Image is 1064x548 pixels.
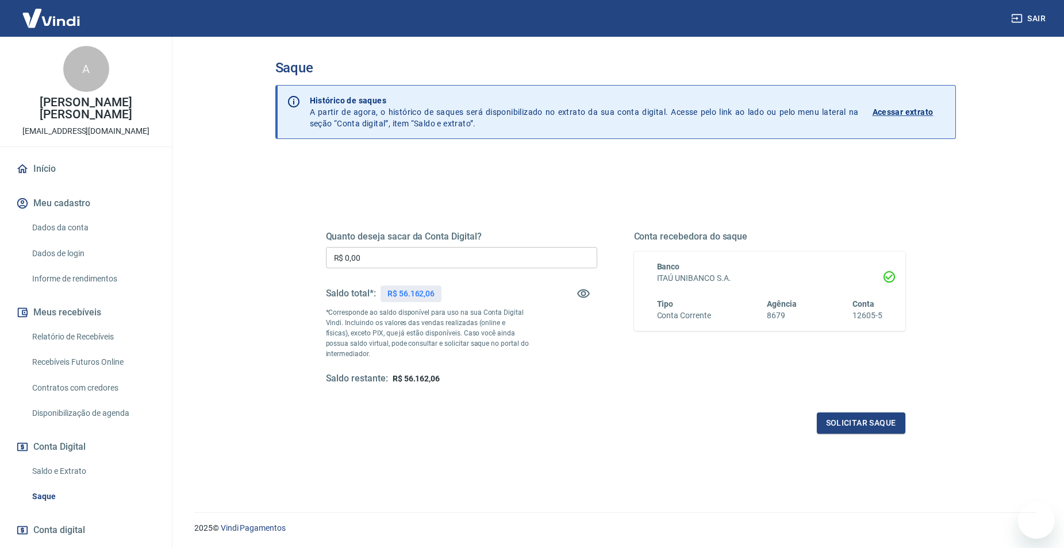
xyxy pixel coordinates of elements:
[28,267,158,291] a: Informe de rendimentos
[852,310,882,322] h6: 12605-5
[28,460,158,483] a: Saldo e Extrato
[28,485,158,508] a: Saque
[221,523,286,532] a: Vindi Pagamentos
[22,125,149,137] p: [EMAIL_ADDRESS][DOMAIN_NAME]
[657,310,711,322] h6: Conta Corrente
[1018,502,1055,539] iframe: Botão para abrir a janela de mensagens
[28,402,158,425] a: Disponibilização de agenda
[657,299,674,308] span: Tipo
[1009,8,1050,29] button: Sair
[310,95,859,129] p: A partir de agora, o histórico de saques será disponibilizado no extrato da sua conta digital. Ac...
[852,299,874,308] span: Conta
[28,242,158,265] a: Dados de login
[393,374,440,383] span: R$ 56.162,06
[634,231,905,242] h5: Conta recebedora do saque
[326,373,388,385] h5: Saldo restante:
[9,97,163,121] p: [PERSON_NAME] [PERSON_NAME]
[14,300,158,325] button: Meus recebíveis
[194,522,1036,534] p: 2025 ©
[28,325,158,349] a: Relatório de Recebíveis
[14,434,158,460] button: Conta Digital
[767,299,797,308] span: Agência
[275,60,956,76] h3: Saque
[14,156,158,182] a: Início
[326,307,529,359] p: *Corresponde ao saldo disponível para uso na sua Conta Digital Vindi. Incluindo os valores das ve...
[657,272,882,284] h6: ITAÚ UNIBANCO S.A.
[14,191,158,216] button: Meu cadastro
[28,216,158,240] a: Dados da conta
[873,106,934,118] p: Acessar extrato
[657,262,680,271] span: Banco
[387,288,435,300] p: R$ 56.162,06
[326,288,376,299] h5: Saldo total*:
[767,310,797,322] h6: 8679
[28,350,158,374] a: Recebíveis Futuros Online
[326,231,597,242] h5: Quanto deseja sacar da Conta Digital?
[873,95,946,129] a: Acessar extrato
[14,518,158,543] a: Conta digital
[63,46,109,92] div: A
[817,412,905,434] button: Solicitar saque
[28,376,158,400] a: Contratos com credores
[310,95,859,106] p: Histórico de saques
[14,1,89,36] img: Vindi
[33,522,85,538] span: Conta digital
